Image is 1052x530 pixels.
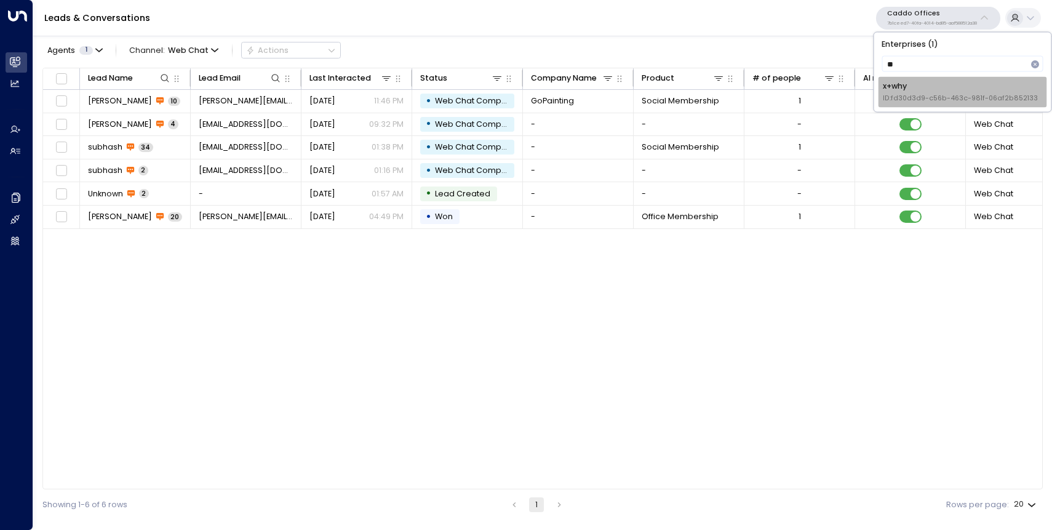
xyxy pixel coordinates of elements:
[191,182,301,205] td: -
[426,138,431,157] div: •
[863,71,896,85] div: AI mode
[797,119,802,130] div: -
[883,94,1038,103] span: ID: fd30d3d9-c56b-463c-981f-06af2b852133
[42,42,106,58] button: Agents1
[642,71,725,85] div: Product
[88,119,152,130] span: Vasudevarao Mannem
[946,499,1009,511] label: Rows per page:
[863,71,947,85] div: AI mode
[42,499,127,511] div: Showing 1-6 of 6 rows
[199,71,282,85] div: Lead Email
[974,188,1013,199] span: Web Chat
[634,182,744,205] td: -
[420,71,447,85] div: Status
[199,119,293,130] span: Vasu854@gmail.com
[752,71,801,85] div: # of people
[54,94,68,108] span: Toggle select row
[54,187,68,201] span: Toggle select row
[168,46,209,55] span: Web Chat
[435,211,453,222] span: Won
[309,188,335,199] span: Oct 11, 2025
[309,211,335,222] span: Oct 09, 2025
[374,95,404,106] p: 11:46 PM
[125,42,223,58] button: Channel:Web Chat
[125,42,223,58] span: Channel:
[246,46,289,55] div: Actions
[374,165,404,176] p: 01:16 PM
[168,212,182,222] span: 20
[531,71,615,85] div: Company Name
[435,188,490,199] span: Lead Created
[974,165,1013,176] span: Web Chat
[799,142,801,153] div: 1
[435,119,522,129] span: Web Chat Completed
[435,142,522,152] span: Web Chat Completed
[88,71,172,85] div: Lead Name
[369,211,404,222] p: 04:49 PM
[309,165,335,176] span: Yesterday
[642,71,674,85] div: Product
[168,119,178,129] span: 4
[642,142,719,153] span: Social Membership
[168,97,180,106] span: 10
[199,95,293,106] span: Mariya.richardson@gopainting.com
[531,71,597,85] div: Company Name
[79,46,93,55] span: 1
[241,42,341,58] div: Button group with a nested menu
[523,182,634,205] td: -
[54,71,68,86] span: Toggle select all
[309,142,335,153] span: Yesterday
[876,7,1000,30] button: Caddo Offices7b1ceed7-40fa-4014-bd85-aaf588512a38
[54,164,68,178] span: Toggle select row
[54,118,68,132] span: Toggle select row
[974,119,1013,130] span: Web Chat
[529,497,544,512] button: page 1
[974,211,1013,222] span: Web Chat
[642,211,719,222] span: Office Membership
[634,159,744,182] td: -
[54,140,68,155] span: Toggle select row
[426,207,431,227] div: •
[523,206,634,228] td: -
[369,119,404,130] p: 09:32 PM
[523,159,634,182] td: -
[799,211,801,222] div: 1
[309,71,393,85] div: Last Interacted
[241,42,341,58] button: Actions
[88,165,122,176] span: subhash
[88,71,133,85] div: Lead Name
[506,497,568,512] nav: pagination navigation
[139,189,149,198] span: 2
[88,142,122,153] span: subhash
[420,71,504,85] div: Status
[435,95,522,106] span: Web Chat Completed
[1014,496,1038,513] div: 20
[523,113,634,136] td: -
[799,95,801,106] div: 1
[887,21,977,26] p: 7b1ceed7-40fa-4014-bd85-aaf588512a38
[887,10,977,17] p: Caddo Offices
[199,211,293,222] span: r.lee@se-rencon.com
[426,92,431,111] div: •
[47,47,75,55] span: Agents
[309,119,335,130] span: Yesterday
[372,142,404,153] p: 01:38 PM
[309,95,335,106] span: Yesterday
[634,113,744,136] td: -
[426,161,431,180] div: •
[752,71,836,85] div: # of people
[372,188,404,199] p: 01:57 AM
[883,81,1038,103] div: x+why
[88,188,123,199] span: Unknown
[138,143,153,152] span: 34
[199,142,293,153] span: subhash@gatitaa.com
[426,184,431,203] div: •
[435,165,522,175] span: Web Chat Completed
[974,142,1013,153] span: Web Chat
[879,36,1047,51] p: Enterprises ( 1 )
[797,188,802,199] div: -
[797,165,802,176] div: -
[531,95,574,106] span: GoPainting
[44,12,150,24] a: Leads & Conversations
[642,95,719,106] span: Social Membership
